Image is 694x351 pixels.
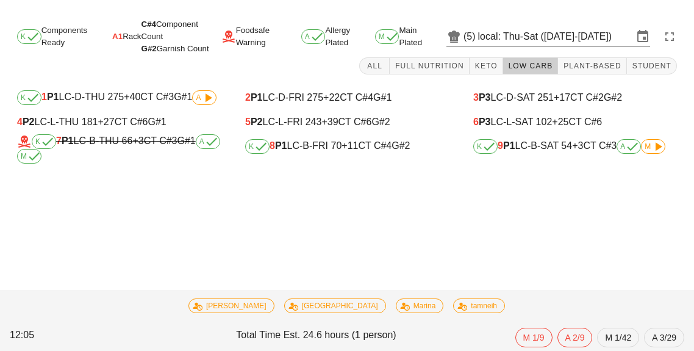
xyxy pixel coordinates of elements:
[463,31,478,43] div: (5)
[552,117,568,127] span: +25
[7,22,687,51] div: Components Ready Rack Foodsafe Warning Allergy Plated Main Plated
[462,299,498,313] span: tamneih
[503,140,515,151] b: P1
[245,92,449,103] div: LC-D-FRI 275 CT C#4
[373,92,392,103] span: G#1
[645,143,662,150] span: M
[371,117,390,127] span: G#2
[21,94,38,101] span: K
[245,117,449,128] div: LC-L-FRI 243 CT C#6
[604,92,622,103] span: G#2
[365,62,384,70] span: All
[558,57,627,74] button: Plant-Based
[477,143,494,150] span: K
[141,44,157,53] span: G#2
[196,94,213,101] span: A
[56,136,62,146] span: 7
[503,57,559,74] button: Low Carb
[17,117,23,127] span: 4
[21,33,38,40] span: K
[620,143,637,150] span: A
[498,140,503,151] span: 9
[17,134,221,164] div: LC-B-THU 66 CT C#3
[474,62,498,70] span: Keto
[632,62,671,70] span: Student
[174,92,192,102] span: G#1
[554,92,570,103] span: +17
[17,90,221,105] div: LC-D-THU 275 CT C#3
[62,136,74,146] b: P1
[251,92,263,103] b: P1
[245,117,251,127] span: 5
[479,117,491,127] b: P3
[305,33,322,40] span: A
[359,57,390,74] button: All
[321,117,338,127] span: +39
[565,328,585,347] span: A 2/9
[148,117,166,127] span: G#1
[508,62,553,70] span: Low Carb
[652,328,676,347] span: A 3/29
[35,138,52,145] span: K
[199,138,216,145] span: A
[41,92,47,102] span: 1
[605,328,631,347] span: M 1/42
[47,92,59,102] b: P1
[177,136,195,146] span: G#1
[98,117,115,127] span: +27
[395,62,464,70] span: Full Nutrition
[473,117,677,128] div: LC-L-SAT 102 CT C#6
[473,117,479,127] span: 6
[473,92,677,103] div: LC-D-SAT 251 CT C#2
[270,140,275,151] span: 8
[473,139,677,154] div: LC-B-SAT 54 CT C#3
[392,140,410,151] span: G#2
[141,18,221,55] div: Component Count Garnish Count
[23,117,35,127] b: P2
[7,325,234,350] div: 12:05
[473,92,479,103] span: 3
[342,140,358,151] span: +11
[479,92,491,103] b: P3
[251,117,263,127] b: P2
[323,92,340,103] span: +22
[196,299,267,313] span: [PERSON_NAME]
[234,325,460,350] div: Total Time Est. 24.6 hours (1 person)
[112,31,123,43] span: A1
[563,62,621,70] span: Plant-Based
[523,328,545,347] span: M 1/9
[245,92,251,103] span: 2
[404,299,436,313] span: Marina
[572,140,583,151] span: +3
[470,57,503,74] button: Keto
[132,136,143,146] span: +3
[249,143,266,150] span: K
[21,153,38,160] span: M
[124,92,140,102] span: +40
[379,33,396,40] span: M
[17,117,221,128] div: LC-L-THU 181 CT C#6
[627,57,677,74] button: Student
[245,139,449,154] div: LC-B-FRI 70 CT C#4
[141,20,156,29] span: C#4
[275,140,287,151] b: P1
[292,299,378,313] span: [GEOGRAPHIC_DATA]
[390,57,470,74] button: Full Nutrition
